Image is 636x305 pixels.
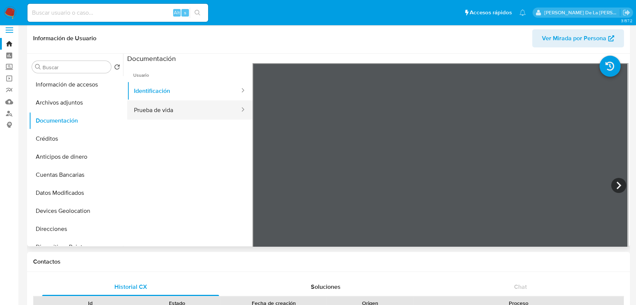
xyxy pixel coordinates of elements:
[35,64,41,70] button: Buscar
[311,282,341,291] span: Soluciones
[29,238,123,256] button: Dispositivos Point
[184,9,186,16] span: s
[519,9,526,16] a: Notificaciones
[174,9,180,16] span: Alt
[114,282,147,291] span: Historial CX
[114,64,120,72] button: Volver al orden por defecto
[29,166,123,184] button: Cuentas Bancarias
[514,282,527,291] span: Chat
[532,29,624,47] button: Ver Mirada por Persona
[470,9,512,17] span: Accesos rápidos
[29,184,123,202] button: Datos Modificados
[29,76,123,94] button: Información de accesos
[622,9,630,17] a: Salir
[43,64,108,71] input: Buscar
[33,35,96,42] h1: Información de Usuario
[29,202,123,220] button: Devices Geolocation
[544,9,620,16] p: javier.gutierrez@mercadolibre.com.mx
[621,18,632,24] span: 3.157.2
[27,8,208,18] input: Buscar usuario o caso...
[29,94,123,112] button: Archivos adjuntos
[29,130,123,148] button: Créditos
[29,220,123,238] button: Direcciones
[190,8,205,18] button: search-icon
[29,112,123,130] button: Documentación
[33,258,624,266] h1: Contactos
[542,29,606,47] span: Ver Mirada por Persona
[29,148,123,166] button: Anticipos de dinero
